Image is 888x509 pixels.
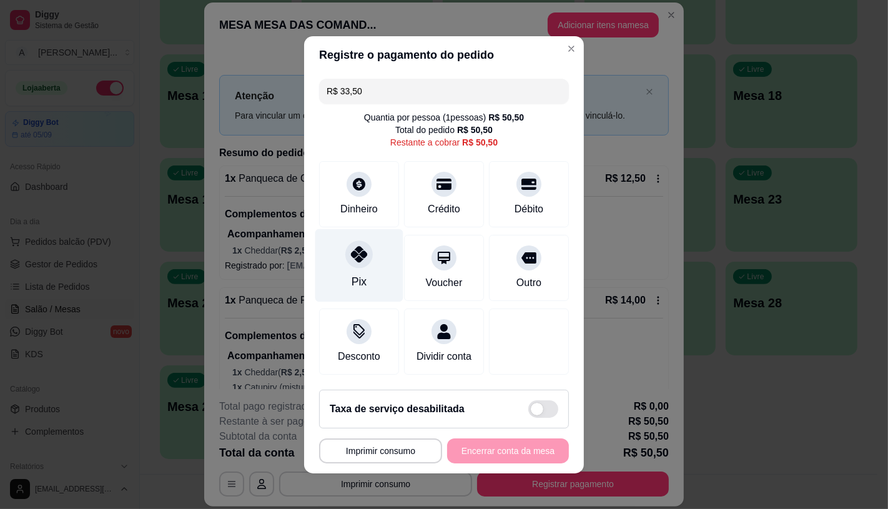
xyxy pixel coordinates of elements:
div: Restante a cobrar [390,136,498,149]
div: Dinheiro [340,202,378,217]
input: Ex.: hambúrguer de cordeiro [327,79,561,104]
div: Desconto [338,349,380,364]
div: R$ 50,50 [457,124,493,136]
h2: Taxa de serviço desabilitada [330,402,465,417]
div: Outro [516,275,541,290]
div: R$ 50,50 [488,111,524,124]
button: Imprimir consumo [319,438,442,463]
div: Total do pedido [395,124,493,136]
header: Registre o pagamento do pedido [304,36,584,74]
div: Voucher [426,275,463,290]
div: R$ 50,50 [462,136,498,149]
div: Pix [352,274,367,290]
div: Quantia por pessoa ( 1 pessoas) [364,111,524,124]
div: Crédito [428,202,460,217]
button: Close [561,39,581,59]
div: Débito [515,202,543,217]
div: Dividir conta [417,349,471,364]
